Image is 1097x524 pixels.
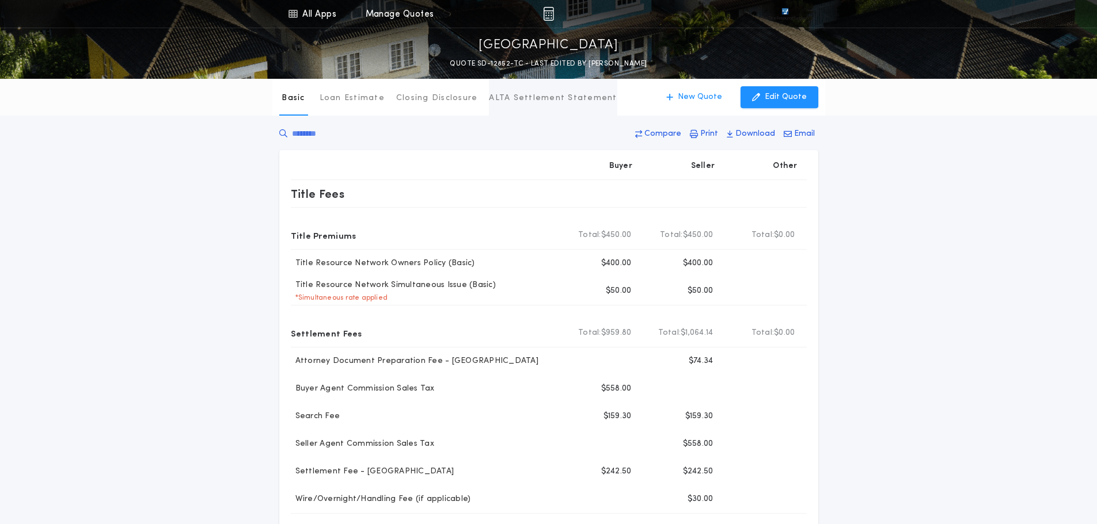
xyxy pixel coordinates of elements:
p: Buyer [609,160,632,172]
button: Compare [632,124,685,144]
span: $0.00 [774,327,795,339]
b: Total: [660,230,683,241]
span: $450.00 [601,230,632,241]
p: Settlement Fee - [GEOGRAPHIC_DATA] [291,466,454,477]
p: Download [735,128,775,140]
img: vs-icon [761,8,809,20]
p: * Simultaneous rate applied [291,293,388,303]
p: $74.34 [689,355,713,367]
span: $0.00 [774,230,795,241]
b: Total: [578,327,601,339]
p: $159.30 [603,411,632,422]
p: $50.00 [688,285,713,297]
p: $242.50 [683,466,713,477]
p: Title Resource Network Owners Policy (Basic) [291,258,475,269]
p: Seller Agent Commission Sales Tax [291,438,434,450]
p: Edit Quote [765,91,807,103]
p: QUOTE SD-12852-TC - LAST EDITED BY [PERSON_NAME] [450,58,647,70]
p: Closing Disclosure [396,93,478,104]
b: Total: [751,327,775,339]
p: Title Premiums [291,226,356,244]
p: Seller [691,160,715,172]
p: $159.30 [685,411,713,422]
p: $242.50 [601,466,632,477]
p: Title Fees [291,185,345,203]
img: img [543,7,554,21]
p: $30.00 [688,494,713,505]
p: $558.00 [683,438,713,450]
p: Print [700,128,718,140]
span: $959.80 [601,327,632,339]
p: $50.00 [606,285,632,297]
p: $558.00 [601,383,632,395]
p: Attorney Document Preparation Fee - [GEOGRAPHIC_DATA] [291,355,538,367]
button: Download [723,124,779,144]
p: Email [794,128,815,140]
button: Edit Quote [741,86,818,108]
button: Print [686,124,722,144]
p: Wire/Overnight/Handling Fee (if applicable) [291,494,471,505]
p: Title Resource Network Simultaneous Issue (Basic) [291,280,496,291]
p: Compare [644,128,681,140]
button: New Quote [655,86,734,108]
button: Email [780,124,818,144]
p: Search Fee [291,411,340,422]
span: $1,064.14 [681,327,713,339]
p: Settlement Fees [291,324,362,342]
p: ALTA Settlement Statement [489,93,617,104]
p: New Quote [678,91,722,103]
span: $450.00 [683,230,713,241]
b: Total: [751,230,775,241]
p: $400.00 [601,258,632,269]
p: Other [773,160,797,172]
b: Total: [658,327,681,339]
p: [GEOGRAPHIC_DATA] [479,36,618,55]
b: Total: [578,230,601,241]
p: Basic [282,93,305,104]
p: Loan Estimate [320,93,385,104]
p: Buyer Agent Commission Sales Tax [291,383,435,395]
p: $400.00 [683,258,713,269]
